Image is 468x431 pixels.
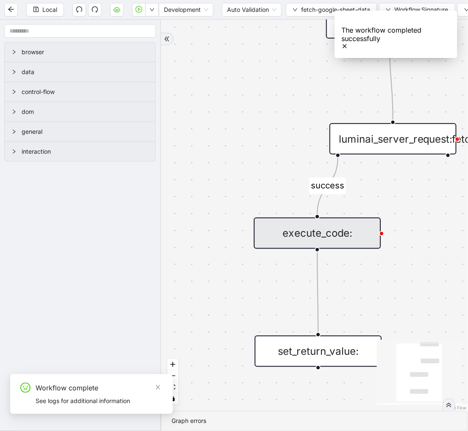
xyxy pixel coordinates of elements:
button: toggle interactivity [167,393,178,405]
span: redo [91,6,98,13]
span: control-flow [22,87,149,97]
span: general [22,127,149,136]
span: undo [76,6,83,13]
button: play-circle [132,3,146,17]
div: general [5,122,155,141]
button: cloud-server [110,3,124,17]
span: Auto Validation [227,3,277,16]
span: Local [42,5,57,14]
span: Development [164,3,208,16]
span: right [11,109,17,114]
g: Edge from trigger to luminai_server_request:fetch_last_row_value [390,41,393,120]
span: down [150,7,155,12]
div: See logs for additional information [36,396,163,406]
button: zoom in [167,359,178,370]
span: interaction [22,147,149,156]
div: execute_code: [254,218,381,249]
span: plus-circle [438,167,459,188]
div: control-flow [5,82,155,102]
a: React Flow attribution [445,405,467,410]
span: smile [20,383,30,393]
span: right [11,129,17,134]
g: Edge from luminai_server_request:fetch_last_row_value to execute_code: [310,157,346,214]
span: arrow-left [8,6,14,13]
button: undo [72,3,86,17]
div: luminai_server_request:fetch_last_row_value [330,123,457,155]
span: save [33,6,39,12]
span: play-circle [136,6,142,13]
span: right [11,89,17,94]
span: dom [22,107,149,116]
div: Graph errors [172,417,457,426]
span: cloud-server [114,6,120,13]
button: arrow-left [4,3,18,17]
div: interaction [5,142,155,161]
span: right [11,149,17,154]
div: The workflow completed successfully [341,26,451,43]
div: browser [5,42,155,62]
span: fetch-google-sheet-data [301,5,370,14]
button: saveLocal [26,3,64,17]
span: double-right [164,36,170,42]
span: browser [22,47,149,57]
button: redo [88,3,102,17]
span: plus-circle [307,380,329,401]
g: Edge from execute_code: to set_return_value: [317,252,318,332]
button: down [145,3,159,17]
span: data [22,67,149,77]
button: zoom out [167,370,178,382]
div: dom [5,102,155,122]
div: Workflow complete [36,383,163,393]
button: fit view [167,382,178,393]
div: set_return_value:plus-circle [255,336,382,367]
div: data [5,62,155,82]
span: close [155,384,161,390]
div: set_return_value: [255,336,382,367]
span: right [11,50,17,55]
span: down [293,7,298,12]
button: downfetch-google-sheet-data [286,3,377,17]
div: luminai_server_request:fetch_last_row_valueplus-circle [330,123,457,155]
span: double-right [446,402,452,408]
span: right [11,69,17,75]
